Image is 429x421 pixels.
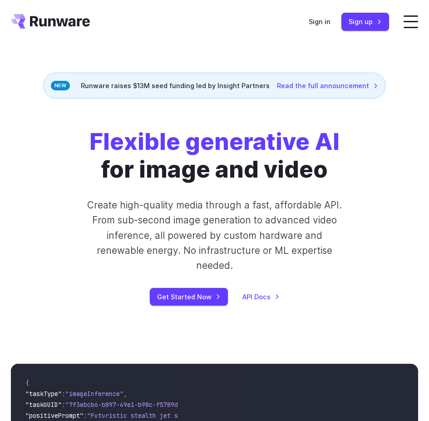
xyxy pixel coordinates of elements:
span: "7f3ebcb6-b897-49e1-b98c-f5789d2d40d7" [65,401,203,409]
span: : [84,411,87,420]
a: Get Started Now [150,288,228,306]
h1: for image and video [89,128,340,183]
span: "positivePrompt" [25,411,84,420]
a: Sign up [341,13,389,30]
span: "taskType" [25,390,62,398]
span: : [62,401,65,409]
span: : [62,390,65,398]
a: Read the full announcement [277,80,378,91]
strong: Flexible generative AI [89,128,340,155]
span: , [123,390,127,398]
div: Runware raises $13M seed funding led by Insight Partners [43,73,386,99]
span: "taskUUID" [25,401,62,409]
p: Create high-quality media through a fast, affordable API. From sub-second image generation to adv... [84,198,345,273]
a: Sign in [309,16,330,27]
span: "Futuristic stealth jet streaking through a neon-lit cityscape with glowing purple exhaust" [87,411,418,420]
span: { [25,379,29,387]
a: API Docs [242,292,280,302]
a: Go to / [11,14,90,29]
span: "imageInference" [65,390,123,398]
